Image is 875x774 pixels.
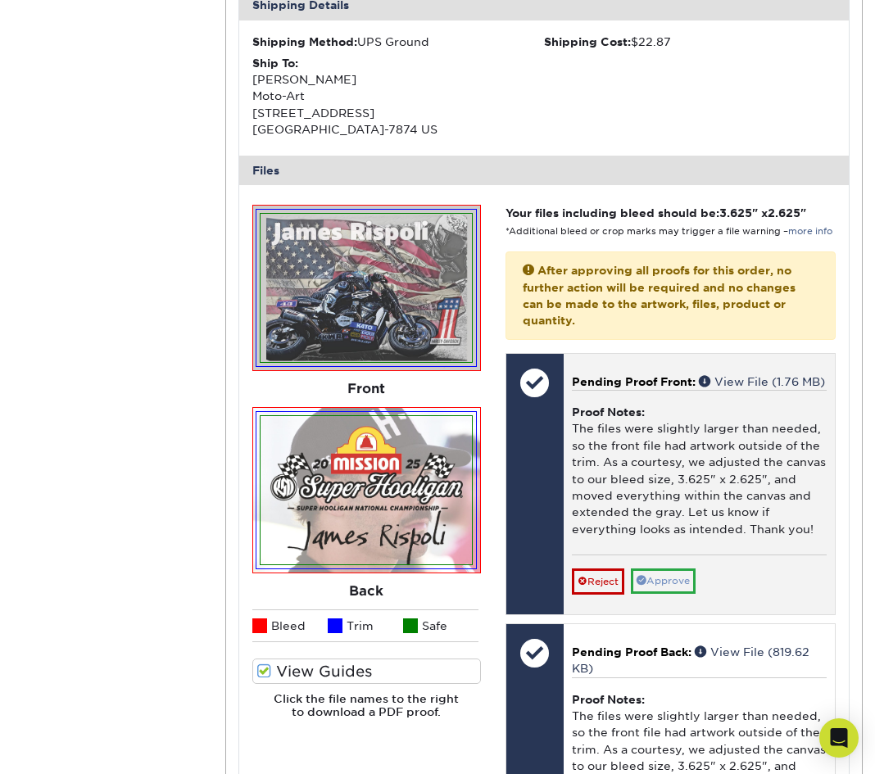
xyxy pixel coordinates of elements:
div: [PERSON_NAME] Moto-Art [STREET_ADDRESS] [GEOGRAPHIC_DATA]-7874 US [252,55,544,138]
strong: Proof Notes: [572,405,645,419]
div: $22.87 [544,34,836,50]
strong: Shipping Cost: [544,35,631,48]
div: Front [252,371,481,407]
div: The files were slightly larger than needed, so the front file had artwork outside of the trim. As... [572,390,827,554]
span: 3.625 [719,206,752,220]
div: Back [252,573,481,609]
strong: Your files including bleed should be: " x " [506,206,806,220]
strong: Ship To: [252,57,298,70]
a: View File (1.76 MB) [699,375,825,388]
a: Approve [631,568,696,594]
li: Bleed [252,609,328,642]
small: *Additional bleed or crop marks may trigger a file warning – [506,226,832,237]
li: Safe [403,609,478,642]
strong: Proof Notes: [572,693,645,706]
span: Pending Proof Front: [572,375,696,388]
a: more info [788,226,832,237]
div: Files [239,156,850,185]
span: 2.625 [768,206,800,220]
h6: Click the file names to the right to download a PDF proof. [252,692,481,732]
strong: Shipping Method: [252,35,357,48]
label: View Guides [252,659,481,684]
div: Open Intercom Messenger [819,718,859,758]
strong: After approving all proofs for this order, no further action will be required and no changes can ... [523,264,796,327]
div: UPS Ground [252,34,544,50]
span: Pending Proof Back: [572,645,691,659]
a: Reject [572,568,624,595]
li: Trim [328,609,403,642]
